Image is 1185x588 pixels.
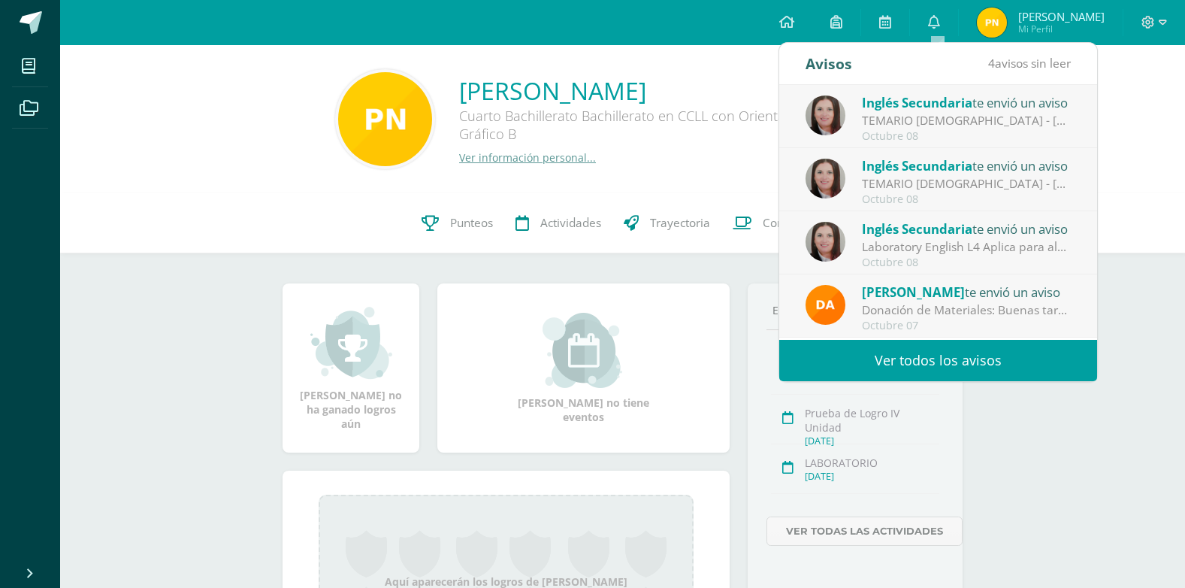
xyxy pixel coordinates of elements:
a: Ver información personal... [459,150,596,165]
div: te envió un aviso [862,282,1071,302]
div: Prueba de Logro IV Unidad [805,406,939,435]
a: Contactos [721,193,827,253]
div: Octubre 07 [862,320,1071,332]
div: te envió un aviso [862,219,1071,238]
a: Actividades [504,193,612,253]
img: event_small.png [543,313,624,388]
a: Ver todas las actividades [766,517,963,546]
span: Trayectoria [650,215,710,231]
span: Punteos [450,215,493,231]
span: Inglés Secundaria [862,157,972,174]
div: TEMARIO INGLÉS - KRISSETE RIVAS: Buenas tardes estimados estudiantes, Estoy enviando nuevamente e... [862,175,1071,192]
div: te envió un aviso [862,156,1071,175]
div: Octubre 08 [862,193,1071,206]
div: [PERSON_NAME] no tiene eventos [509,313,659,424]
span: [PERSON_NAME] [1018,9,1105,24]
div: TEMARIO INGLÉS - KRISSETE RIVAS: Buenas tardes estimados estudiantes, Estoy enviando nuevamente e... [862,112,1071,129]
div: Laboratory English L4 Aplica para alumnos de profe Rudy : Elaborar este laboratorio usando la pla... [862,238,1071,256]
span: Inglés Secundaria [862,220,972,238]
span: avisos sin leer [988,55,1071,71]
span: Mi Perfil [1018,23,1105,35]
div: [DATE] [805,435,939,447]
div: Octubre 08 [862,130,1071,143]
img: 8af0450cf43d44e38c4a1497329761f3.png [806,159,845,199]
a: Punteos [410,193,504,253]
div: Cuarto Bachillerato Bachillerato en CCLL con Orientación en Diseño Gráfico B [459,107,910,150]
div: LABORATORIO [805,456,939,470]
div: te envió un aviso [862,92,1071,112]
img: 8af0450cf43d44e38c4a1497329761f3.png [806,95,845,135]
div: Eventos próximos [766,303,944,317]
img: f6d85a04e0bfecbabd8b9b62a12ac4fd.png [977,8,1007,38]
a: Ver todos los avisos [779,340,1097,381]
div: Octubre 08 [862,256,1071,269]
img: 8af0450cf43d44e38c4a1497329761f3.png [806,222,845,262]
div: Avisos [806,43,852,84]
span: 4 [988,55,995,71]
img: f9d34ca01e392badc01b6cd8c48cabbd.png [806,285,845,325]
img: achievement_small.png [310,305,392,380]
span: Contactos [763,215,815,231]
div: [DATE] [805,470,939,483]
div: [PERSON_NAME] no ha ganado logros aún [298,305,404,431]
span: [PERSON_NAME] [862,283,965,301]
a: [PERSON_NAME] [459,74,910,107]
div: Donación de Materiales: Buenas tardes estimados padres de familia, por este medio les envío un co... [862,302,1071,319]
span: Actividades [540,215,601,231]
span: Inglés Secundaria [862,94,972,111]
a: Trayectoria [612,193,721,253]
img: 5c05fc17548afedde77e46a18e7e5807.png [338,72,432,166]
